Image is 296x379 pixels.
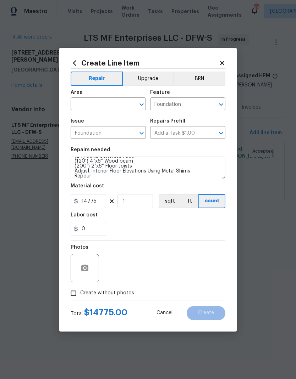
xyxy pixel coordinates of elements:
span: $ 14775.00 [84,308,127,317]
button: count [198,194,225,208]
button: Cancel [145,306,184,320]
h5: Issue [71,119,84,124]
h5: Photos [71,245,88,250]
button: BRN [173,72,225,86]
button: Create [187,306,225,320]
button: Open [137,128,147,138]
textarea: (24) Solid Concrete Pads (120’) 4”x6” Wood beam (200’) 2”x6” Floor Joists Adjust Interior Floor E... [71,157,225,179]
span: Create without photos [80,289,134,297]
div: Total [71,309,127,317]
h5: Feature [150,90,170,95]
button: ft [181,194,198,208]
button: Open [216,100,226,109]
button: Open [137,100,147,109]
span: Cancel [157,310,172,316]
h5: Material cost [71,183,104,188]
h5: Repairs Prefill [150,119,185,124]
h5: Area [71,90,83,95]
h5: Labor cost [71,213,98,217]
button: Upgrade [123,72,174,86]
span: Create [198,310,214,316]
h2: Create Line Item [71,59,219,67]
button: Open [216,128,226,138]
h5: Repairs needed [71,147,110,152]
button: sqft [159,194,181,208]
button: Repair [71,72,123,86]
